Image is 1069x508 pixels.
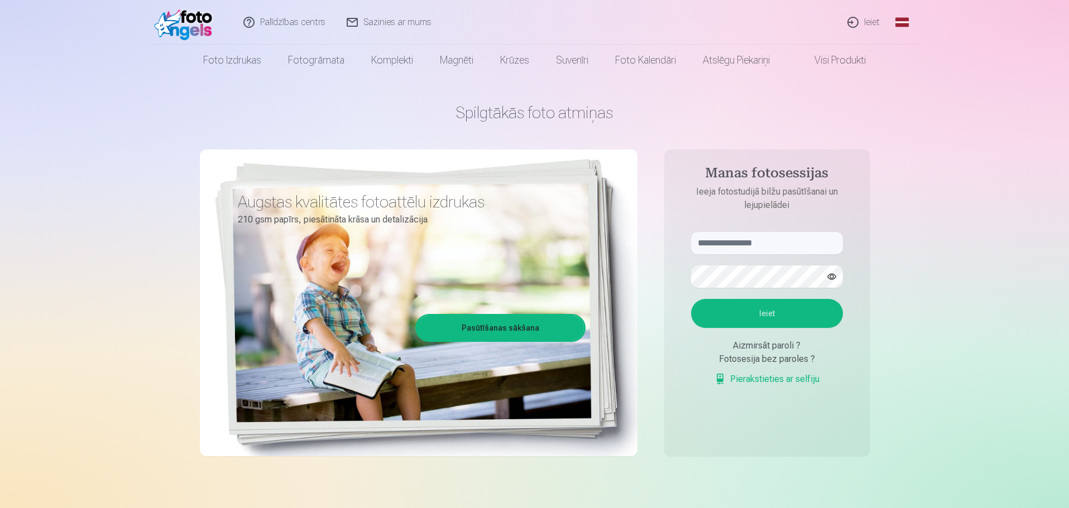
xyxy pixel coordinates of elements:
p: Ieeja fotostudijā bilžu pasūtīšanai un lejupielādei [680,185,854,212]
p: 210 gsm papīrs, piesātināta krāsa un detalizācija [238,212,577,228]
a: Pasūtīšanas sākšana [417,316,584,340]
a: Krūzes [487,45,543,76]
a: Atslēgu piekariņi [689,45,783,76]
h4: Manas fotosessijas [680,165,854,185]
a: Magnēti [426,45,487,76]
a: Visi produkti [783,45,879,76]
img: /fa1 [154,4,218,40]
a: Foto izdrukas [190,45,275,76]
a: Foto kalendāri [602,45,689,76]
div: Aizmirsāt paroli ? [691,339,843,352]
a: Pierakstieties ar selfiju [715,372,819,386]
h1: Spilgtākās foto atmiņas [200,103,870,123]
div: Fotosesija bez paroles ? [691,352,843,366]
a: Fotogrāmata [275,45,358,76]
a: Komplekti [358,45,426,76]
a: Suvenīri [543,45,602,76]
h3: Augstas kvalitātes fotoattēlu izdrukas [238,192,577,212]
button: Ieiet [691,299,843,328]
